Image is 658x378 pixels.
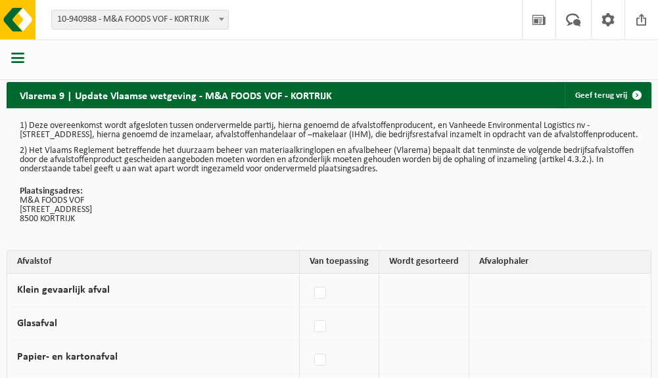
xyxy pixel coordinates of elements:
[7,82,345,108] h2: Vlarema 9 | Update Vlaamse wetgeving - M&A FOODS VOF - KORTRIJK
[469,251,651,274] th: Afvalophaler
[565,82,650,108] a: Geef terug vrij
[20,121,638,140] p: 1) Deze overeenkomst wordt afgesloten tussen ondervermelde partij, hierna genoemd de afvalstoffen...
[20,187,638,224] p: M&A FOODS VOF [STREET_ADDRESS] 8500 KORTRIJK
[20,186,83,196] strong: Plaatsingsadres:
[52,10,228,29] span: 10-940988 - M&A FOODS VOF - KORTRIJK
[17,318,57,329] label: Glasafval
[17,285,110,295] label: Klein gevaarlijk afval
[379,251,469,274] th: Wordt gesorteerd
[17,352,118,362] label: Papier- en kartonafval
[20,146,638,174] p: 2) Het Vlaams Reglement betreffende het duurzaam beheer van materiaalkringlopen en afvalbeheer (V...
[300,251,379,274] th: Van toepassing
[51,10,229,30] span: 10-940988 - M&A FOODS VOF - KORTRIJK
[7,251,300,274] th: Afvalstof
